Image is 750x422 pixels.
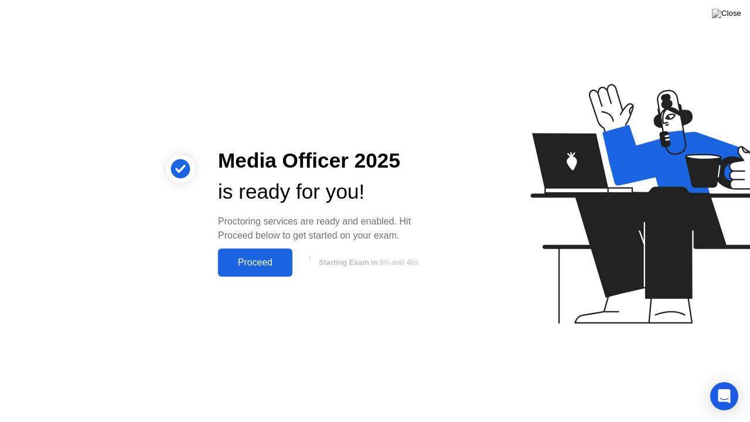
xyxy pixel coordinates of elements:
button: Proceed [218,249,292,277]
div: is ready for you! [218,176,436,207]
div: Proctoring services are ready and enabled. Hit Proceed below to get started on your exam. [218,215,436,243]
span: 9m and 46s [379,258,418,267]
div: Media Officer 2025 [218,145,436,176]
img: Close [712,9,741,18]
button: Starting Exam in9m and 46s [298,251,436,274]
div: Proceed [221,257,289,268]
div: Open Intercom Messenger [710,382,738,410]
